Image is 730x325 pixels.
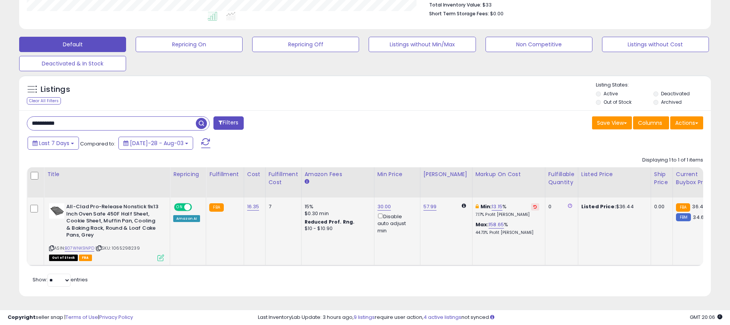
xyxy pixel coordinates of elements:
button: Repricing On [136,37,243,52]
a: 158.65 [489,221,504,229]
div: Ship Price [654,170,669,186]
small: Amazon Fees. [305,178,309,185]
button: Columns [633,116,669,129]
div: Fulfillment Cost [269,170,298,186]
b: Reduced Prof. Rng. [305,219,355,225]
span: Columns [638,119,662,127]
button: Non Competitive [486,37,592,52]
span: | SKU: 1065298239 [95,245,140,251]
a: 57.99 [423,203,437,211]
div: 15% [305,203,368,210]
a: 16.35 [247,203,259,211]
a: Privacy Policy [99,314,133,321]
div: $0.30 min [305,210,368,217]
label: Active [604,90,618,97]
div: Min Price [377,170,417,178]
a: 9 listings [354,314,375,321]
span: ON [175,204,184,211]
div: % [476,221,539,235]
a: 4 active listings [423,314,461,321]
b: All-Clad Pro-Release Nonstick 9x13 Inch Oven Safe 450F Half Sheet, Cookie Sheet, Muffin Pan, Cool... [66,203,159,241]
div: Amazon Fees [305,170,371,178]
div: 0.00 [654,203,667,210]
p: 44.73% Profit [PERSON_NAME] [476,230,539,235]
b: Short Term Storage Fees: [429,10,489,17]
div: Markup on Cost [476,170,542,178]
button: [DATE]-28 - Aug-03 [118,137,193,150]
div: Current Buybox Price [676,170,715,186]
div: Listed Price [581,170,648,178]
span: 34.65 [693,214,707,221]
div: Displaying 1 to 1 of 1 items [642,157,703,164]
span: Last 7 Days [39,139,69,147]
span: Show: entries [33,276,88,283]
button: Listings without Min/Max [369,37,476,52]
div: $10 - $10.90 [305,225,368,232]
div: Fulfillable Quantity [548,170,575,186]
div: 7 [269,203,295,210]
div: Fulfillment [209,170,240,178]
b: Max: [476,221,489,228]
button: Listings without Cost [602,37,709,52]
span: Compared to: [80,140,115,147]
b: Min: [481,203,492,210]
div: Repricing [173,170,203,178]
div: Disable auto adjust min [377,212,414,234]
button: Save View [592,116,632,129]
b: Listed Price: [581,203,616,210]
button: Default [19,37,126,52]
div: Title [47,170,167,178]
a: 13.15 [492,203,502,211]
a: 30.00 [377,203,391,211]
label: Deactivated [661,90,690,97]
small: FBM [676,213,691,221]
div: Clear All Filters [27,97,61,105]
span: 2025-08-11 20:06 GMT [690,314,722,321]
div: [PERSON_NAME] [423,170,469,178]
div: ASIN: [49,203,164,260]
a: B07WNK9NPD [65,245,94,252]
img: 31r8cQ2INPL._SL40_.jpg [49,203,64,219]
div: $36.44 [581,203,645,210]
label: Archived [661,99,682,105]
div: Cost [247,170,262,178]
th: The percentage added to the cost of goods (COGS) that forms the calculator for Min & Max prices. [472,167,545,198]
span: [DATE]-28 - Aug-03 [130,139,184,147]
small: FBA [676,203,690,212]
div: Amazon AI [173,215,200,222]
a: Terms of Use [66,314,98,321]
button: Filters [213,116,243,130]
button: Last 7 Days [28,137,79,150]
button: Actions [670,116,703,129]
span: 36.44 [692,203,707,210]
p: Listing States: [596,82,711,89]
label: Out of Stock [604,99,632,105]
span: $0.00 [490,10,504,17]
div: Last InventoryLab Update: 3 hours ago, require user action, not synced. [258,314,722,321]
div: % [476,203,539,217]
span: OFF [191,204,203,211]
b: Total Inventory Value: [429,2,481,8]
span: All listings that are currently out of stock and unavailable for purchase on Amazon [49,255,78,261]
p: 7.17% Profit [PERSON_NAME] [476,212,539,217]
small: FBA [209,203,223,212]
h5: Listings [41,84,70,95]
span: FBA [79,255,92,261]
div: seller snap | | [8,314,133,321]
strong: Copyright [8,314,36,321]
button: Deactivated & In Stock [19,56,126,71]
div: 0 [548,203,572,210]
button: Repricing Off [252,37,359,52]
